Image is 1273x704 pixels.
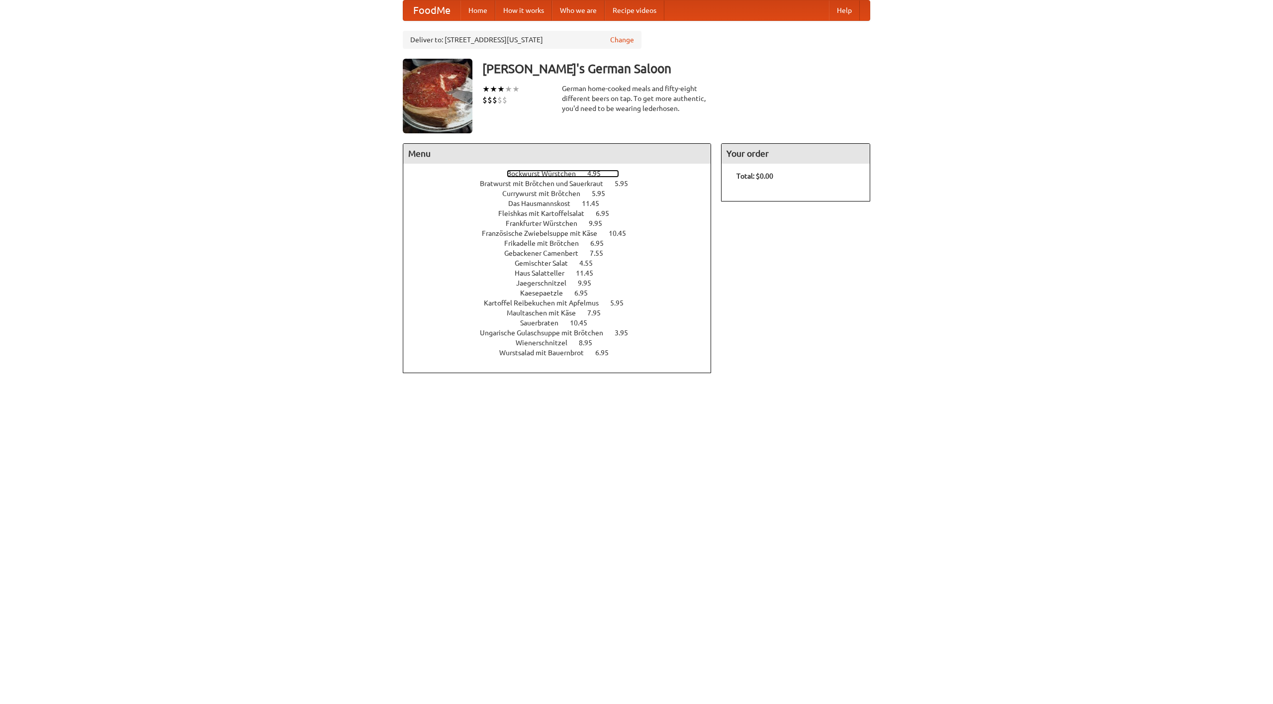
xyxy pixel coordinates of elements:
[515,259,578,267] span: Gemischter Salat
[507,309,619,317] a: Maultaschen mit Käse 7.95
[484,299,609,307] span: Kartoffel Reibekuchen mit Apfelmus
[562,84,711,113] div: German home-cooked meals and fifty-eight different beers on tap. To get more authentic, you'd nee...
[579,259,603,267] span: 4.55
[512,84,520,95] li: ★
[520,319,568,327] span: Sauerbraten
[460,0,495,20] a: Home
[495,0,552,20] a: How it works
[502,190,624,198] a: Currywurst mit Brötchen 5.95
[487,95,492,105] li: $
[829,0,860,20] a: Help
[587,170,611,178] span: 4.95
[570,319,597,327] span: 10.45
[610,299,634,307] span: 5.95
[610,35,634,45] a: Change
[499,349,594,357] span: Wurstsalad mit Bauernbrot
[506,219,621,227] a: Frankfurter Würstchen 9.95
[605,0,664,20] a: Recipe videos
[596,209,619,217] span: 6.95
[722,144,870,164] h4: Your order
[492,95,497,105] li: $
[574,289,598,297] span: 6.95
[507,309,586,317] span: Maultaschen mit Käse
[590,249,613,257] span: 7.55
[552,0,605,20] a: Who we are
[507,170,586,178] span: Bockwurst Würstchen
[579,339,602,347] span: 8.95
[515,269,612,277] a: Haus Salatteller 11.45
[403,0,460,20] a: FoodMe
[502,95,507,105] li: $
[480,329,613,337] span: Ungarische Gulaschsuppe mit Brötchen
[498,209,594,217] span: Fleishkas mit Kartoffelsalat
[615,329,638,337] span: 3.95
[520,289,573,297] span: Kaesepaetzle
[515,269,574,277] span: Haus Salatteller
[507,170,619,178] a: Bockwurst Würstchen 4.95
[516,279,576,287] span: Jaegerschnitzel
[595,349,619,357] span: 6.95
[520,319,606,327] a: Sauerbraten 10.45
[508,200,580,207] span: Das Hausmannskost
[505,84,512,95] li: ★
[480,180,613,188] span: Bratwurst mit Brötchen und Sauerkraut
[497,95,502,105] li: $
[516,279,610,287] a: Jaegerschnitzel 9.95
[587,309,611,317] span: 7.95
[504,249,622,257] a: Gebackener Camenbert 7.55
[516,339,611,347] a: Wienerschnitzel 8.95
[480,180,646,188] a: Bratwurst mit Brötchen und Sauerkraut 5.95
[508,200,618,207] a: Das Hausmannskost 11.45
[403,144,711,164] h4: Menu
[502,190,590,198] span: Currywurst mit Brötchen
[484,299,642,307] a: Kartoffel Reibekuchen mit Apfelmus 5.95
[403,31,641,49] div: Deliver to: [STREET_ADDRESS][US_STATE]
[576,269,603,277] span: 11.45
[482,84,490,95] li: ★
[482,229,607,237] span: Französische Zwiebelsuppe mit Käse
[609,229,636,237] span: 10.45
[403,59,472,133] img: angular.jpg
[504,239,622,247] a: Frikadelle mit Brötchen 6.95
[615,180,638,188] span: 5.95
[482,59,870,79] h3: [PERSON_NAME]'s German Saloon
[582,200,609,207] span: 11.45
[504,249,588,257] span: Gebackener Camenbert
[589,219,612,227] span: 9.95
[516,339,577,347] span: Wienerschnitzel
[498,209,628,217] a: Fleishkas mit Kartoffelsalat 6.95
[482,229,644,237] a: Französische Zwiebelsuppe mit Käse 10.45
[504,239,589,247] span: Frikadelle mit Brötchen
[590,239,614,247] span: 6.95
[515,259,611,267] a: Gemischter Salat 4.55
[736,172,773,180] b: Total: $0.00
[506,219,587,227] span: Frankfurter Würstchen
[592,190,615,198] span: 5.95
[497,84,505,95] li: ★
[490,84,497,95] li: ★
[480,329,646,337] a: Ungarische Gulaschsuppe mit Brötchen 3.95
[499,349,627,357] a: Wurstsalad mit Bauernbrot 6.95
[578,279,601,287] span: 9.95
[482,95,487,105] li: $
[520,289,606,297] a: Kaesepaetzle 6.95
